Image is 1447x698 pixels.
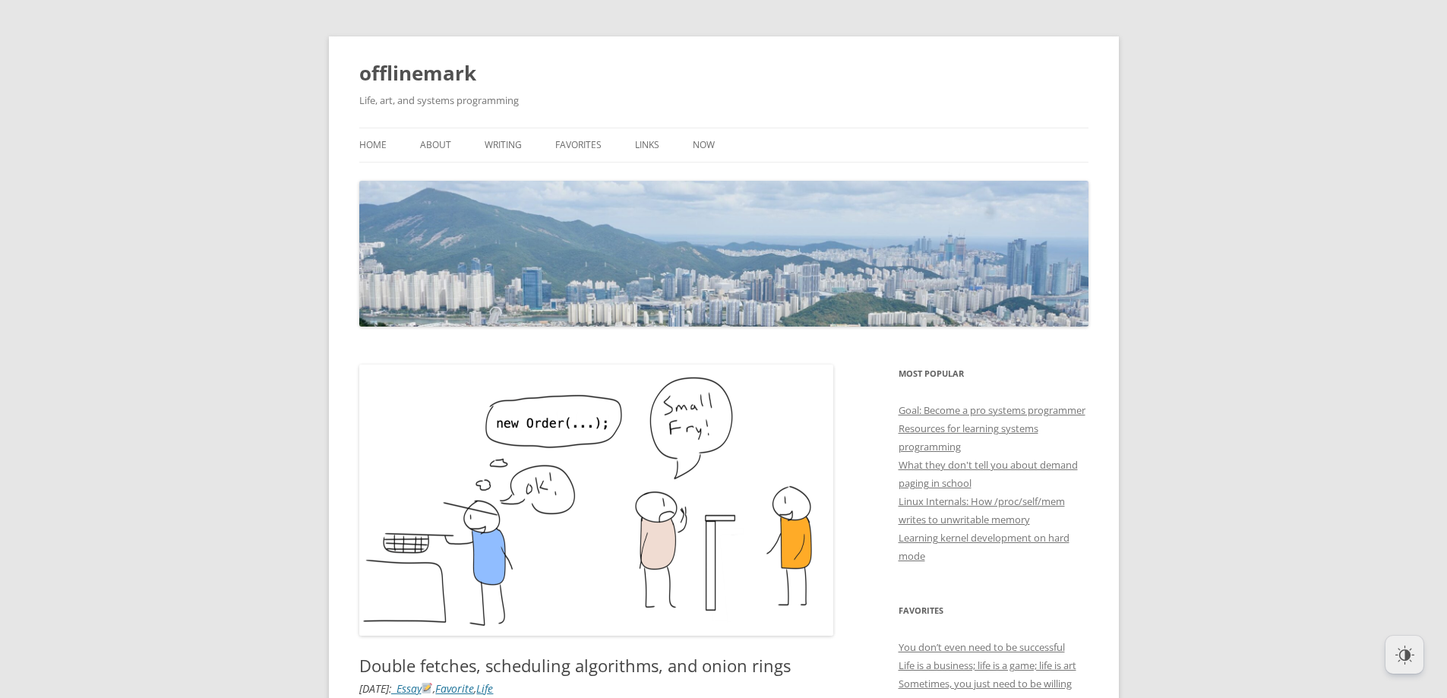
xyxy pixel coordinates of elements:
img: 📝 [422,683,432,693]
h1: Double fetches, scheduling algorithms, and onion rings [359,655,834,675]
img: offlinemark [359,181,1088,327]
a: offlinemark [359,55,476,91]
a: Favorite [435,681,474,696]
a: About [420,128,451,162]
a: Goal: Become a pro systems programmer [899,403,1085,417]
a: Writing [485,128,522,162]
a: _Essay [392,681,434,696]
a: Life [476,681,493,696]
a: Learning kernel development on hard mode [899,531,1069,563]
h3: Favorites [899,602,1088,620]
time: [DATE] [359,681,389,696]
a: Resources for learning systems programming [899,422,1038,453]
a: What they don't tell you about demand paging in school [899,458,1078,490]
a: Life is a business; life is a game; life is art [899,659,1076,672]
h2: Life, art, and systems programming [359,91,1088,109]
a: Now [693,128,715,162]
h3: Most Popular [899,365,1088,383]
a: Favorites [555,128,602,162]
a: You don’t even need to be successful [899,640,1065,654]
a: Sometimes, you just need to be willing [899,677,1072,690]
a: Linux Internals: How /proc/self/mem writes to unwritable memory [899,494,1065,526]
a: Links [635,128,659,162]
a: Home [359,128,387,162]
i: : , , [359,681,494,696]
